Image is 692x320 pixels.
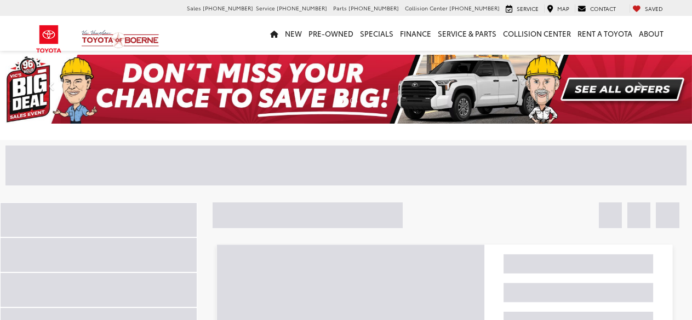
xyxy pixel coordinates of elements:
[282,16,305,51] a: New
[544,4,572,13] a: Map
[203,4,253,12] span: [PHONE_NUMBER]
[557,4,569,13] span: Map
[590,4,616,13] span: Contact
[28,21,70,57] img: Toyota
[81,30,159,49] img: Vic Vaughan Toyota of Boerne
[305,16,357,51] a: Pre-Owned
[517,4,539,13] span: Service
[636,16,667,51] a: About
[500,16,574,51] a: Collision Center
[397,16,434,51] a: Finance
[503,4,541,13] a: Service
[357,16,397,51] a: Specials
[187,4,201,12] span: Sales
[449,4,500,12] span: [PHONE_NUMBER]
[405,4,448,12] span: Collision Center
[574,16,636,51] a: Rent a Toyota
[434,16,500,51] a: Service & Parts: Opens in a new tab
[256,4,275,12] span: Service
[277,4,327,12] span: [PHONE_NUMBER]
[630,4,666,13] a: My Saved Vehicles
[575,4,619,13] a: Contact
[348,4,399,12] span: [PHONE_NUMBER]
[333,4,347,12] span: Parts
[267,16,282,51] a: Home
[645,4,663,13] span: Saved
